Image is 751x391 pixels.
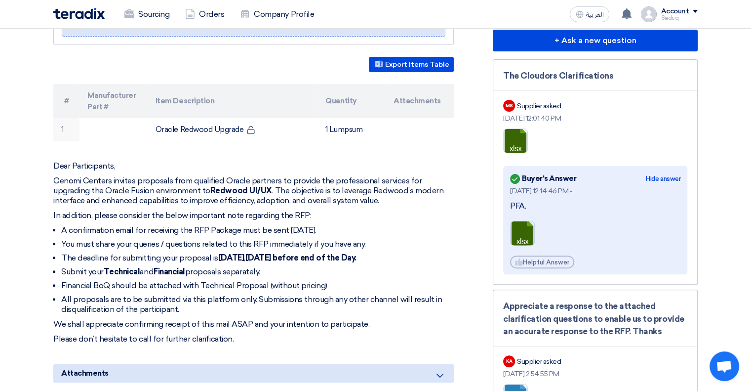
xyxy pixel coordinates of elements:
[53,118,79,141] td: 1
[148,118,318,141] td: Oracle Redwood Upgrade
[570,6,609,22] button: العربية
[218,253,244,262] strong: [DATE]
[661,15,698,21] div: Sadeq
[517,356,561,367] div: Supplier asked
[386,84,454,118] th: Attachments
[493,30,698,51] button: + Ask a new question
[503,70,687,83] div: The Cloudors Clarifications
[177,3,232,25] a: Orders
[148,84,318,118] th: Item Description
[503,369,687,379] div: [DATE] 2:54:55 PM
[511,221,590,281] a: TheCloudorsClarificationsRFPforOracleRedwoodUpgrade_1755508477869.xlsx
[61,225,454,235] li: A confirmation email for receiving the RFP Package must be sent [DATE].
[117,3,177,25] a: Sourcing
[210,186,272,195] strong: Redwood UI/UX
[510,172,576,186] div: Buyer's Answer
[61,267,454,277] li: Submit your and proposals separately.
[504,129,583,188] a: The_CloudorsClarificationsRFP_for_Oracle_Redwood_Upgrade_1755162050797.xlsx
[53,319,454,329] p: We shall appreciate confirming receipt of this mail ASAP and your intention to participate.
[53,176,454,206] p: Cenomi Centers invites proposals from qualified Oracle partners to provide the professional servi...
[104,267,140,276] strong: Technical
[53,84,79,118] th: #
[661,7,689,16] div: Account
[586,11,603,18] span: العربية
[503,355,515,367] div: KA
[517,101,561,111] div: Supplier asked
[61,295,454,314] li: All proposals are to be submitted via this platform only. Submissions through any other channel w...
[503,300,687,338] div: Appreciate a response to the attached clarification questions to enable us to provide an accurate...
[61,368,109,379] span: Attachments
[641,6,657,22] img: profile_test.png
[646,174,680,184] div: Hide answer
[369,57,454,72] button: Export Items Table
[232,3,322,25] a: Company Profile
[154,267,185,276] strong: Financial
[317,118,386,141] td: 1 Lumpsum
[61,281,454,291] li: Financial BoQ should be attached with Technical Proposal (without pricing)
[53,211,454,220] p: In addition, please consider the below important note regarding the RFP:
[510,256,574,268] div: Helpful Answer
[245,253,356,262] strong: [DATE] before end of the Day.
[53,161,454,171] p: Dear Participants,
[510,201,680,212] div: PFA.
[61,239,454,249] li: You must share your queries / questions related to this RFP immediately if you have any.
[53,8,105,19] img: Teradix logo
[317,84,386,118] th: Quantity
[710,351,739,381] a: Open chat
[79,84,148,118] th: Manufacturer Part #
[503,113,687,124] div: [DATE] 12:01:40 PM
[503,100,515,112] div: MS
[510,186,680,196] div: [DATE] 12:14:46 PM -
[61,253,454,263] li: The deadline for submitting your proposal is ,
[53,334,454,344] p: Please don’t hesitate to call for further clarification.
